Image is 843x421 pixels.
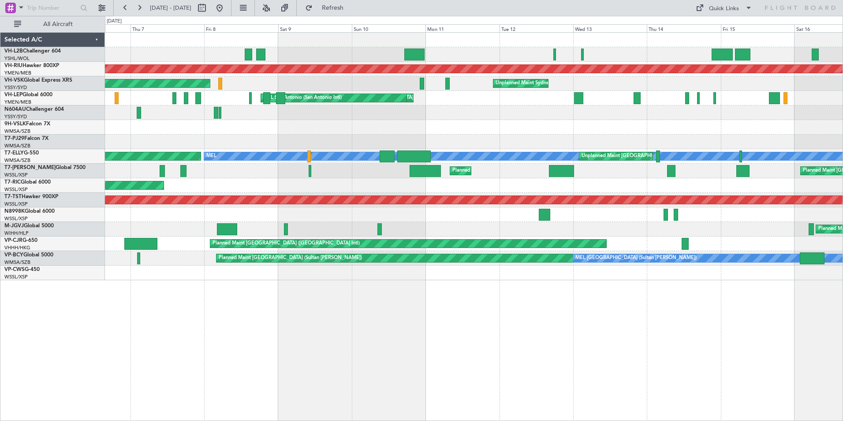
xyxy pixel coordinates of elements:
[107,18,122,25] div: [DATE]
[301,1,354,15] button: Refresh
[4,99,31,105] a: YMEN/MEB
[4,238,22,243] span: VP-CJR
[4,244,30,251] a: VHHH/HKG
[4,180,21,185] span: T7-RIC
[4,186,28,193] a: WSSL/XSP
[4,259,30,266] a: WMSA/SZB
[4,78,72,83] a: VH-VSKGlobal Express XRS
[4,84,27,91] a: YSSY/SYD
[4,157,30,164] a: WMSA/SZB
[4,55,30,62] a: YSHL/WOL
[219,252,362,265] div: Planned Maint [GEOGRAPHIC_DATA] (Sultan [PERSON_NAME])
[204,24,278,32] div: Fri 8
[647,24,720,32] div: Thu 14
[4,107,26,112] span: N604AU
[4,107,64,112] a: N604AUChallenger 604
[4,172,28,178] a: WSSL/XSP
[4,180,51,185] a: T7-RICGlobal 6000
[721,24,795,32] div: Fri 15
[4,230,29,237] a: WIHH/HLP
[575,252,697,265] div: MEL [GEOGRAPHIC_DATA] (Sultan [PERSON_NAME])
[352,24,425,32] div: Sun 10
[500,24,573,32] div: Tue 12
[425,24,499,32] div: Mon 11
[4,113,27,120] a: YSSY/SYD
[150,4,191,12] span: [DATE] - [DATE]
[582,150,731,163] div: Unplanned Maint [GEOGRAPHIC_DATA] (Sultan [PERSON_NAME])
[573,24,647,32] div: Wed 13
[23,21,93,27] span: All Aircraft
[4,92,52,98] a: VH-LEPGlobal 6000
[4,78,24,83] span: VH-VSK
[4,49,23,54] span: VH-L2B
[4,150,39,156] a: T7-ELLYG-550
[4,194,58,199] a: T7-TSTHawker 900XP
[452,164,591,177] div: Planned Maint [GEOGRAPHIC_DATA] ([GEOGRAPHIC_DATA])
[27,1,78,15] input: Trip Number
[4,274,28,280] a: WSSL/XSP
[4,70,31,76] a: YMEN/MEB
[4,252,23,258] span: VP-BCY
[314,5,351,11] span: Refresh
[496,77,604,90] div: Unplanned Maint Sydney ([PERSON_NAME] Intl)
[10,17,96,31] button: All Aircraft
[4,165,86,170] a: T7-[PERSON_NAME]Global 7500
[4,209,25,214] span: N8998K
[4,209,55,214] a: N8998KGlobal 6000
[4,267,25,272] span: VP-CWS
[4,201,28,207] a: WSSL/XSP
[4,143,30,149] a: WMSA/SZB
[4,92,22,98] span: VH-LEP
[4,223,54,229] a: M-JGVJGlobal 5000
[4,128,30,135] a: WMSA/SZB
[691,1,757,15] button: Quick Links
[213,237,360,250] div: Planned Maint [GEOGRAPHIC_DATA] ([GEOGRAPHIC_DATA] Intl)
[206,150,216,163] div: MEL
[131,24,204,32] div: Thu 7
[4,194,22,199] span: T7-TST
[4,165,56,170] span: T7-[PERSON_NAME]
[709,4,739,13] div: Quick Links
[263,91,342,105] div: MEL San Antonio (San Antonio Intl)
[4,238,37,243] a: VP-CJRG-650
[4,121,50,127] a: 9H-VSLKFalcon 7X
[4,63,59,68] a: VH-RIUHawker 800XP
[4,49,61,54] a: VH-L2BChallenger 604
[4,136,24,141] span: T7-PJ29
[4,63,22,68] span: VH-RIU
[4,215,28,222] a: WSSL/XSP
[4,223,24,229] span: M-JGVJ
[4,252,53,258] a: VP-BCYGlobal 5000
[4,136,48,141] a: T7-PJ29Falcon 7X
[4,267,40,272] a: VP-CWSG-450
[278,24,352,32] div: Sat 9
[4,150,24,156] span: T7-ELLY
[4,121,26,127] span: 9H-VSLK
